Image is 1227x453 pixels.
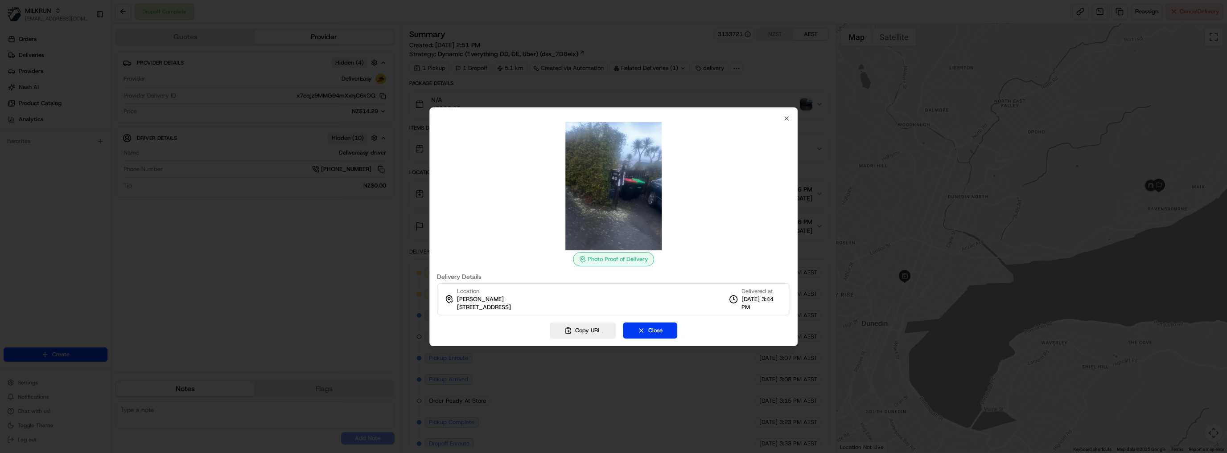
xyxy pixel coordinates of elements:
button: Copy URL [550,322,616,339]
span: [DATE] 3:44 PM [741,295,782,311]
img: photo_proof_of_delivery image [549,122,678,250]
button: Close [623,322,677,339]
span: [STREET_ADDRESS] [457,303,511,311]
span: Location [457,287,479,295]
span: Delivered at [741,287,782,295]
span: [PERSON_NAME] [457,295,504,303]
label: Delivery Details [437,273,790,280]
div: Photo Proof of Delivery [573,252,654,266]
